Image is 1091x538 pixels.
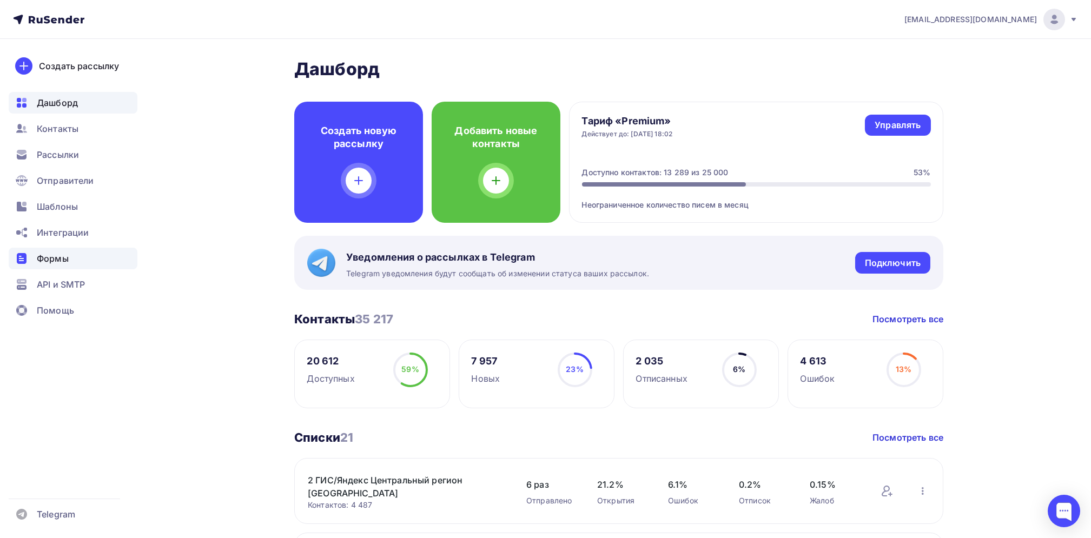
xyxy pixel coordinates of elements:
div: Отписанных [636,372,687,385]
div: Управлять [875,119,921,131]
div: Ошибок [668,495,717,506]
span: Шаблоны [37,200,78,213]
a: Рассылки [9,144,137,165]
h4: Тариф «Premium» [582,115,673,128]
span: 21 [340,430,353,444]
a: [EMAIL_ADDRESS][DOMAIN_NAME] [904,9,1078,30]
span: Формы [37,252,69,265]
div: Действует до: [DATE] 18:02 [582,130,673,138]
a: Дашборд [9,92,137,114]
div: Неограниченное количество писем в месяц [582,187,931,210]
span: 6% [733,364,745,374]
h2: Дашборд [294,58,943,80]
h3: Контакты [294,311,393,327]
div: Новых [472,372,500,385]
span: 13% [896,364,911,374]
div: Отправлено [526,495,576,506]
div: 4 613 [801,355,835,368]
h3: Списки [294,430,353,445]
a: Посмотреть все [872,431,943,444]
span: Дашборд [37,96,78,109]
span: 23% [566,364,583,374]
span: 0.15% [810,478,859,491]
div: Ошибок [801,372,835,385]
span: 6 раз [526,478,576,491]
div: Жалоб [810,495,859,506]
span: Контакты [37,122,78,135]
span: Рассылки [37,148,79,161]
div: 2 035 [636,355,687,368]
h4: Создать новую рассылку [312,124,406,150]
div: Подключить [865,257,921,269]
a: Формы [9,248,137,269]
span: Уведомления о рассылках в Telegram [346,251,649,264]
a: Шаблоны [9,196,137,217]
div: Контактов: 4 487 [308,500,505,510]
div: Создать рассылку [39,59,119,72]
span: Интеграции [37,226,89,239]
span: Telegram [37,508,75,521]
div: Отписок [739,495,788,506]
span: 35 217 [355,312,393,326]
span: 0.2% [739,478,788,491]
span: Отправители [37,174,94,187]
span: Telegram уведомления будут сообщать об изменении статуса ваших рассылок. [346,268,649,279]
a: Контакты [9,118,137,140]
div: Доступных [307,372,355,385]
div: 7 957 [472,355,500,368]
h4: Добавить новые контакты [449,124,543,150]
div: Открытия [597,495,646,506]
a: 2 ГИС/Яндекс Центральный регион [GEOGRAPHIC_DATA] [308,474,492,500]
span: 21.2% [597,478,646,491]
a: Посмотреть все [872,313,943,326]
a: Отправители [9,170,137,191]
span: [EMAIL_ADDRESS][DOMAIN_NAME] [904,14,1037,25]
span: 6.1% [668,478,717,491]
div: 53% [914,167,930,178]
div: 20 612 [307,355,355,368]
span: Помощь [37,304,74,317]
span: API и SMTP [37,278,85,291]
span: 59% [401,364,419,374]
div: Доступно контактов: 13 289 из 25 000 [582,167,729,178]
